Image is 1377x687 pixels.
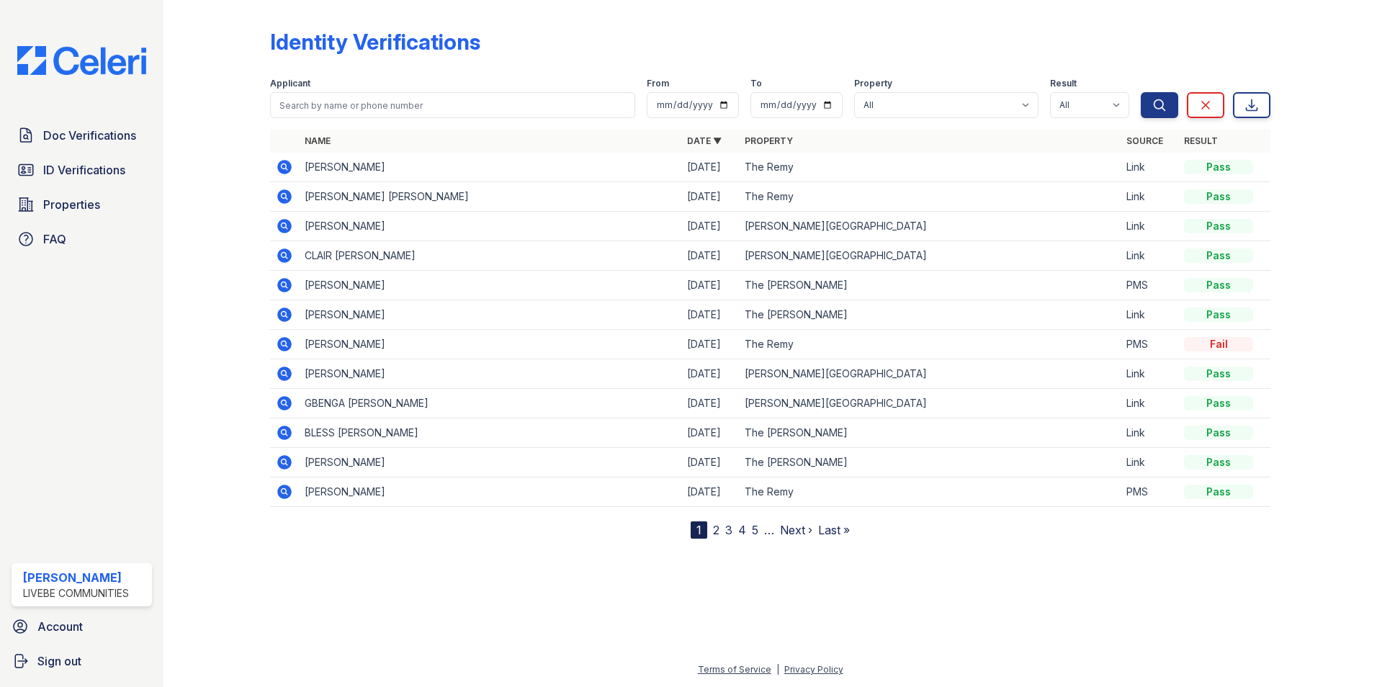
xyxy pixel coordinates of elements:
a: FAQ [12,225,152,253]
span: Account [37,618,83,635]
td: [DATE] [681,271,739,300]
td: The [PERSON_NAME] [739,418,1121,448]
a: Terms of Service [698,664,771,675]
td: [DATE] [681,182,739,212]
a: Date ▼ [687,135,722,146]
td: [PERSON_NAME] [299,153,681,182]
span: Properties [43,196,100,213]
a: Next › [780,523,812,537]
td: The Remy [739,182,1121,212]
td: [PERSON_NAME][GEOGRAPHIC_DATA] [739,212,1121,241]
td: [DATE] [681,300,739,330]
a: 4 [738,523,746,537]
td: [PERSON_NAME][GEOGRAPHIC_DATA] [739,241,1121,271]
div: LiveBe Communities [23,586,129,601]
div: Pass [1184,189,1253,204]
td: The [PERSON_NAME] [739,448,1121,477]
div: Pass [1184,455,1253,470]
td: GBENGA [PERSON_NAME] [299,389,681,418]
td: The [PERSON_NAME] [739,300,1121,330]
a: Last » [818,523,850,537]
td: Link [1121,182,1178,212]
div: Identity Verifications [270,29,480,55]
span: Sign out [37,652,81,670]
a: Sign out [6,647,158,675]
td: Link [1121,359,1178,389]
a: Property [745,135,793,146]
td: PMS [1121,477,1178,507]
td: [PERSON_NAME] [299,300,681,330]
div: Pass [1184,248,1253,263]
td: Link [1121,212,1178,241]
span: ID Verifications [43,161,125,179]
td: [DATE] [681,359,739,389]
td: [PERSON_NAME] [PERSON_NAME] [299,182,681,212]
td: Link [1121,153,1178,182]
label: To [750,78,762,89]
span: Doc Verifications [43,127,136,144]
a: Name [305,135,331,146]
img: CE_Logo_Blue-a8612792a0a2168367f1c8372b55b34899dd931a85d93a1a3d3e32e68fde9ad4.png [6,46,158,75]
div: [PERSON_NAME] [23,569,129,586]
td: [PERSON_NAME] [299,271,681,300]
td: [PERSON_NAME] [299,477,681,507]
label: Property [854,78,892,89]
td: [DATE] [681,418,739,448]
div: Pass [1184,160,1253,174]
a: Result [1184,135,1218,146]
td: [DATE] [681,153,739,182]
td: [DATE] [681,212,739,241]
td: [DATE] [681,330,739,359]
td: Link [1121,241,1178,271]
td: CLAIR [PERSON_NAME] [299,241,681,271]
td: [PERSON_NAME] [299,212,681,241]
td: [DATE] [681,477,739,507]
a: Properties [12,190,152,219]
a: Doc Verifications [12,121,152,150]
td: The Remy [739,153,1121,182]
td: BLESS [PERSON_NAME] [299,418,681,448]
td: Link [1121,300,1178,330]
div: Pass [1184,219,1253,233]
div: | [776,664,779,675]
span: FAQ [43,230,66,248]
td: [PERSON_NAME] [299,330,681,359]
td: The Remy [739,330,1121,359]
td: [PERSON_NAME][GEOGRAPHIC_DATA] [739,389,1121,418]
td: [DATE] [681,389,739,418]
a: Account [6,612,158,641]
input: Search by name or phone number [270,92,635,118]
label: From [647,78,669,89]
label: Result [1050,78,1077,89]
span: … [764,521,774,539]
a: 3 [725,523,732,537]
a: 2 [713,523,719,537]
td: [DATE] [681,448,739,477]
a: Source [1126,135,1163,146]
div: Pass [1184,307,1253,322]
div: Pass [1184,485,1253,499]
a: 5 [752,523,758,537]
div: Pass [1184,278,1253,292]
td: [PERSON_NAME] [299,359,681,389]
td: The Remy [739,477,1121,507]
div: Pass [1184,426,1253,440]
td: Link [1121,448,1178,477]
td: PMS [1121,330,1178,359]
a: ID Verifications [12,156,152,184]
td: Link [1121,418,1178,448]
td: [DATE] [681,241,739,271]
td: [PERSON_NAME] [299,448,681,477]
label: Applicant [270,78,310,89]
td: PMS [1121,271,1178,300]
div: Pass [1184,396,1253,410]
div: Pass [1184,367,1253,381]
a: Privacy Policy [784,664,843,675]
div: 1 [691,521,707,539]
td: Link [1121,389,1178,418]
td: [PERSON_NAME][GEOGRAPHIC_DATA] [739,359,1121,389]
td: The [PERSON_NAME] [739,271,1121,300]
div: Fail [1184,337,1253,351]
